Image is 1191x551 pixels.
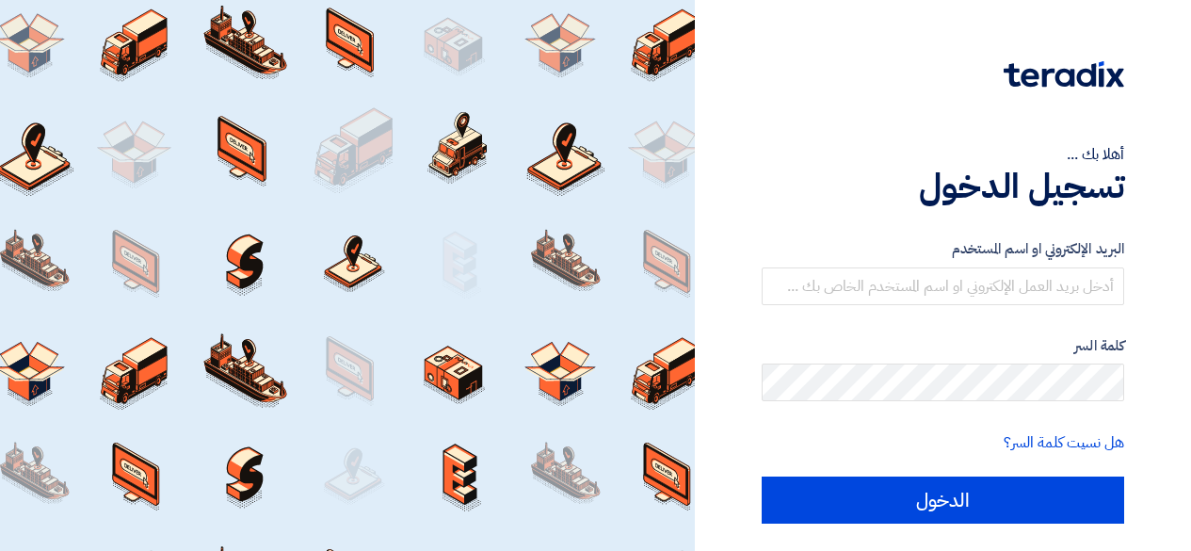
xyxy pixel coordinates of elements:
[762,166,1124,207] h1: تسجيل الدخول
[762,335,1124,357] label: كلمة السر
[1004,431,1124,454] a: هل نسيت كلمة السر؟
[762,477,1124,524] input: الدخول
[1004,61,1124,88] img: Teradix logo
[762,238,1124,260] label: البريد الإلكتروني او اسم المستخدم
[762,143,1124,166] div: أهلا بك ...
[762,267,1124,305] input: أدخل بريد العمل الإلكتروني او اسم المستخدم الخاص بك ...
